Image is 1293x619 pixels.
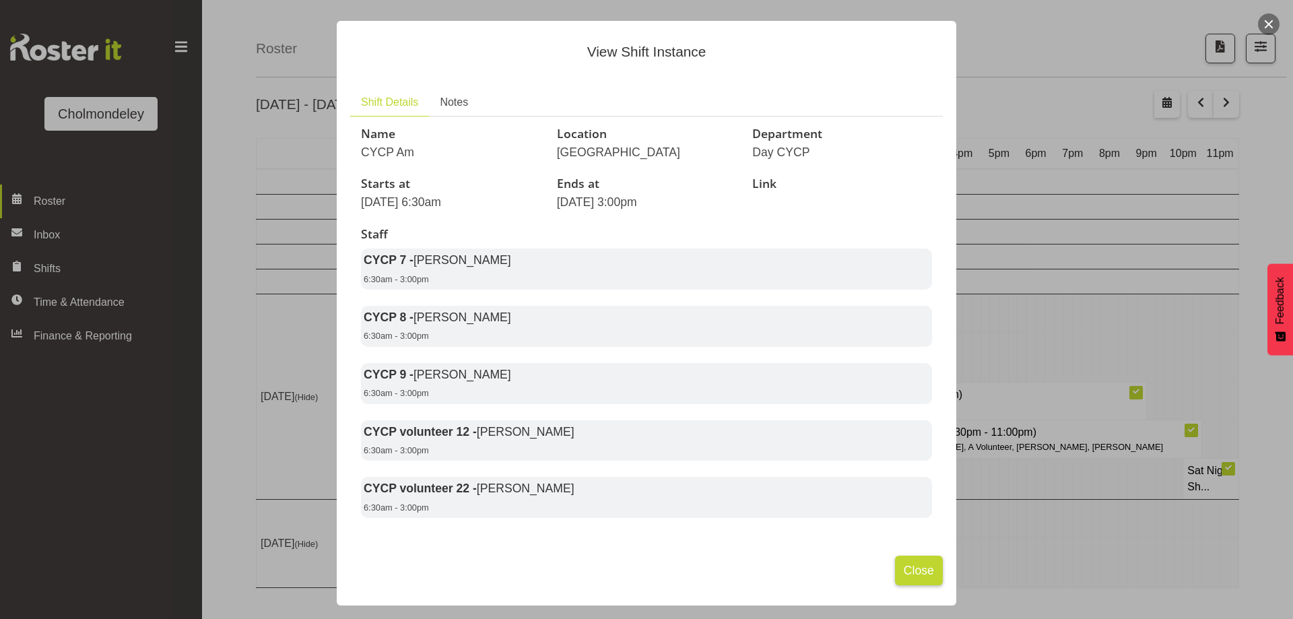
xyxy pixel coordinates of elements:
[364,445,429,455] span: 6:30am - 3:00pm
[361,143,541,161] p: CYCP Am
[364,274,429,284] span: 6:30am - 3:00pm
[361,127,541,141] h3: Name
[413,253,511,267] span: [PERSON_NAME]
[557,143,737,161] p: [GEOGRAPHIC_DATA]
[440,94,468,110] span: Notes
[364,388,429,398] span: 6:30am - 3:00pm
[557,193,737,211] p: [DATE] 3:00pm
[895,556,943,585] button: Close
[752,127,932,141] h3: Department
[752,177,932,191] h3: Link
[477,425,574,438] span: [PERSON_NAME]
[752,143,932,161] p: Day CYCP
[364,502,429,513] span: 6:30am - 3:00pm
[413,311,511,324] span: [PERSON_NAME]
[361,193,541,211] p: [DATE] 6:30am
[361,177,541,191] h3: Starts at
[1267,263,1293,355] button: Feedback - Show survey
[1272,277,1288,324] span: Feedback
[477,482,574,495] span: [PERSON_NAME]
[557,177,737,191] h3: Ends at
[361,94,418,110] span: Shift Details
[361,228,932,241] h3: Staff
[364,253,511,267] strong: CYCP 7 -
[364,368,511,381] strong: CYCP 9 -
[364,425,574,438] strong: CYCP volunteer 12 -
[557,127,737,141] h3: Location
[413,368,511,381] span: [PERSON_NAME]
[904,562,934,579] span: Close
[364,331,429,341] span: 6:30am - 3:00pm
[350,41,943,62] p: View Shift Instance
[364,482,574,495] strong: CYCP volunteer 22 -
[364,311,511,324] strong: CYCP 8 -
